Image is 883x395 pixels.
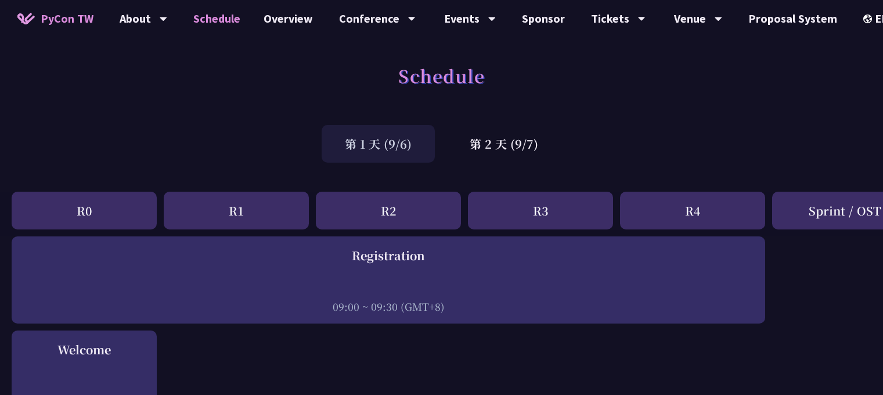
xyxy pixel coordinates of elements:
div: 09:00 ~ 09:30 (GMT+8) [17,299,759,314]
div: R2 [316,192,461,229]
div: R4 [620,192,765,229]
div: 第 2 天 (9/7) [446,125,561,163]
div: R1 [164,192,309,229]
h1: Schedule [398,58,485,93]
img: Locale Icon [863,15,875,23]
a: PyCon TW [6,4,105,33]
div: R0 [12,192,157,229]
div: Welcome [17,341,151,358]
div: 第 1 天 (9/6) [322,125,435,163]
div: Registration [17,247,759,264]
div: R3 [468,192,613,229]
span: PyCon TW [41,10,93,27]
img: Home icon of PyCon TW 2025 [17,13,35,24]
